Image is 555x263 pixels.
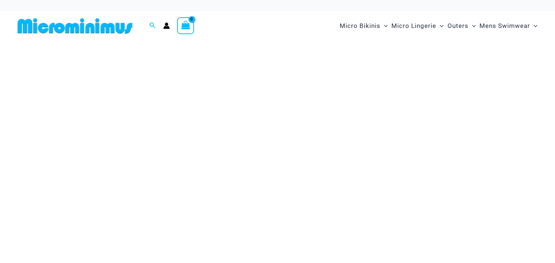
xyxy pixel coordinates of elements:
[177,17,194,34] a: View Shopping Cart, empty
[391,17,436,35] span: Micro Lingerie
[149,21,156,30] a: Search icon link
[436,17,443,35] span: Menu Toggle
[479,17,530,35] span: Mens Swimwear
[478,15,539,37] a: Mens SwimwearMenu ToggleMenu Toggle
[337,14,540,38] nav: Site Navigation
[530,17,537,35] span: Menu Toggle
[380,17,388,35] span: Menu Toggle
[340,17,380,35] span: Micro Bikinis
[390,15,445,37] a: Micro LingerieMenu ToggleMenu Toggle
[338,15,390,37] a: Micro BikinisMenu ToggleMenu Toggle
[15,18,135,34] img: MM SHOP LOGO FLAT
[163,22,170,29] a: Account icon link
[468,17,476,35] span: Menu Toggle
[448,17,468,35] span: Outers
[446,15,478,37] a: OutersMenu ToggleMenu Toggle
